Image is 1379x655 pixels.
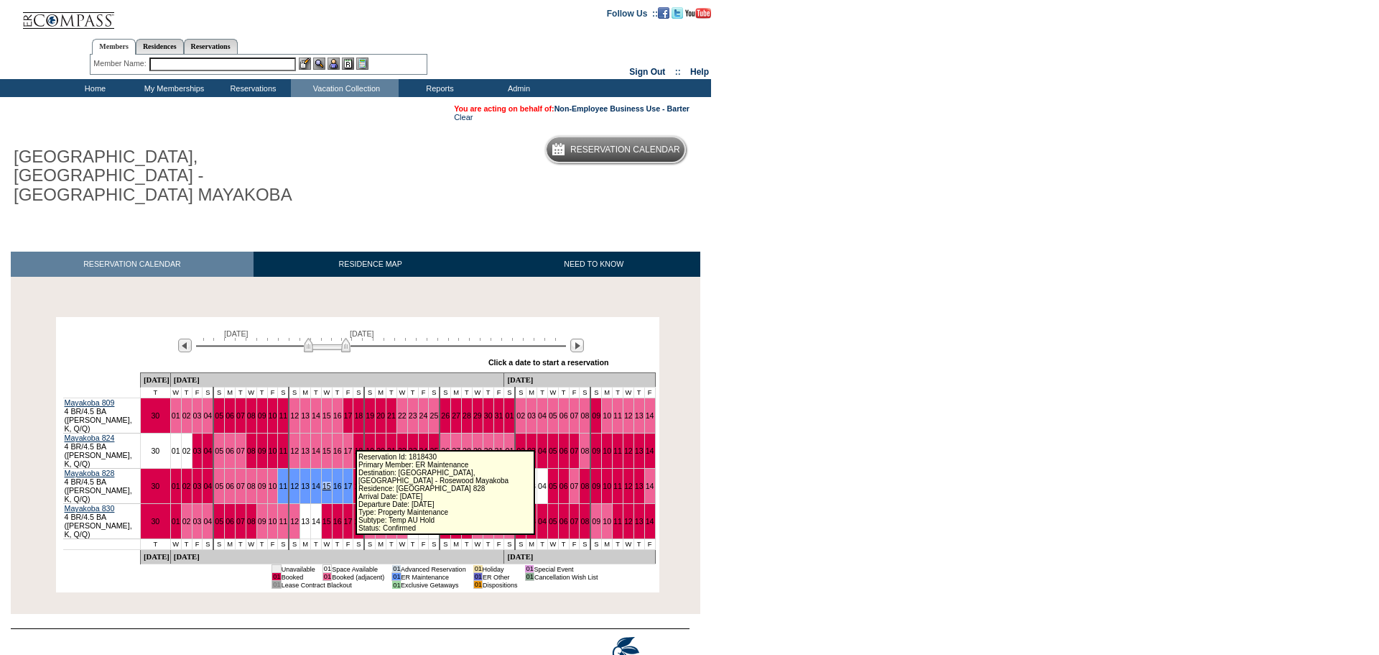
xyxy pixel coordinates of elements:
a: 03 [193,411,202,420]
a: 05 [215,446,223,455]
td: M [526,539,537,550]
a: 14 [646,411,654,420]
a: 02 [182,446,191,455]
img: b_calculator.gif [356,58,368,70]
td: S [429,539,440,550]
a: 14 [646,446,654,455]
td: My Memberships [133,79,212,97]
a: 14 [312,517,320,526]
a: 23 [409,446,417,455]
a: 18 [354,446,363,455]
a: 16 [333,517,342,526]
td: S [580,388,590,398]
a: 02 [182,482,191,490]
div: Reservation Id: 1818430 Primary Member: ER Maintenance Destination: [GEOGRAPHIC_DATA], [GEOGRAPHI... [356,450,535,535]
a: 03 [193,517,202,526]
a: 08 [580,411,589,420]
td: T [537,539,548,550]
td: Follow Us :: [607,7,658,19]
a: 04 [538,411,547,420]
a: 29 [473,446,482,455]
td: W [547,388,558,398]
td: M [602,388,613,398]
td: T [558,539,569,550]
td: S [364,539,375,550]
td: [DATE] [504,550,655,564]
a: 06 [226,517,234,526]
a: Follow us on Twitter [672,8,683,17]
a: 04 [203,517,212,526]
td: T [235,388,246,398]
a: 17 [344,411,353,420]
a: 25 [430,446,438,455]
a: 18 [354,411,363,420]
a: 21 [387,411,396,420]
a: 14 [312,446,320,455]
a: 06 [560,482,568,490]
td: S [429,388,440,398]
a: 03 [527,446,536,455]
a: 12 [290,446,299,455]
td: W [321,539,332,550]
td: F [418,388,429,398]
span: [DATE] [224,329,249,338]
td: S [203,388,213,398]
a: 03 [193,482,202,490]
a: 08 [247,482,256,490]
a: 24 [419,446,428,455]
a: 12 [624,411,633,420]
div: Click a date to start a reservation [488,358,609,367]
a: 30 [151,517,159,526]
a: 09 [592,411,600,420]
a: 04 [538,517,547,526]
a: 09 [592,482,600,490]
td: Unavailable [281,565,315,573]
img: Follow us on Twitter [672,7,683,19]
a: 04 [538,482,547,490]
td: Home [54,79,133,97]
a: 07 [236,446,245,455]
a: 06 [226,411,234,420]
a: 08 [247,411,256,420]
td: [DATE] [170,550,504,564]
a: 13 [301,482,310,490]
a: 04 [203,482,212,490]
a: NEED TO KNOW [487,252,700,277]
td: [DATE] [140,373,170,388]
td: F [192,388,203,398]
a: 06 [226,446,234,455]
a: 25 [430,411,438,420]
img: View [313,58,325,70]
a: 22 [398,446,407,455]
a: 17 [344,517,353,526]
td: F [267,539,278,550]
td: F [569,388,580,398]
a: Residences [136,39,184,54]
a: 30 [151,482,159,490]
a: 16 [333,446,342,455]
td: W [623,539,633,550]
a: 08 [580,482,589,490]
a: 09 [592,517,600,526]
a: Sign Out [629,67,665,77]
a: 09 [592,446,600,455]
a: 05 [549,482,557,490]
td: M [451,539,462,550]
a: 01 [172,411,180,420]
a: 15 [322,517,331,526]
a: 12 [624,446,633,455]
td: T [332,388,343,398]
a: 26 [441,411,450,420]
a: 11 [613,517,622,526]
td: W [321,388,332,398]
a: 14 [646,482,654,490]
td: 01 [322,565,331,573]
td: S [504,539,515,550]
td: F [493,388,504,398]
a: 06 [226,482,234,490]
div: Member Name: [93,58,149,70]
td: T [181,539,192,550]
td: M [526,388,537,398]
td: S [213,539,224,550]
a: 07 [570,517,579,526]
